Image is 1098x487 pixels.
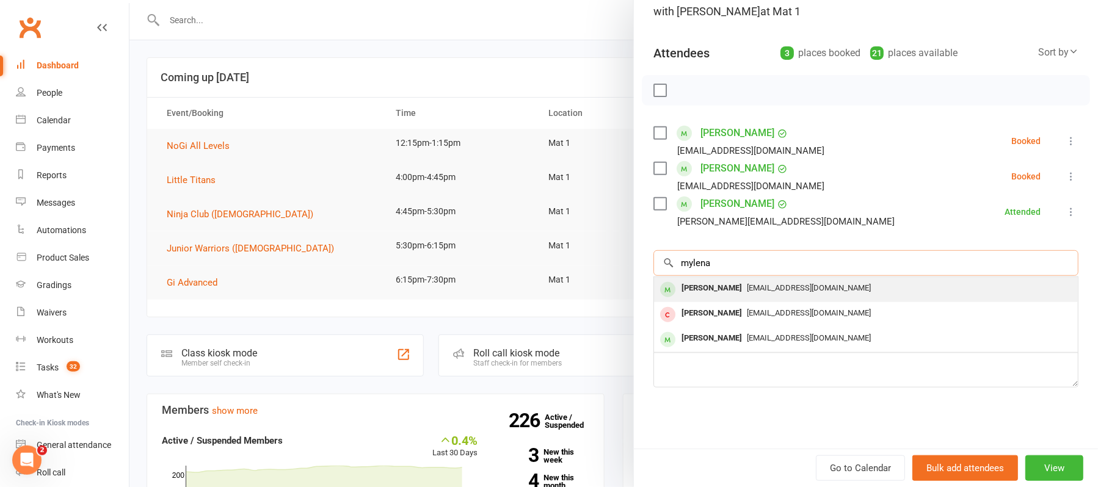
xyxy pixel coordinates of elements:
div: member [660,307,675,322]
span: [EMAIL_ADDRESS][DOMAIN_NAME] [747,283,871,292]
a: What's New [16,381,129,409]
div: Tasks [37,363,59,372]
a: Gradings [16,272,129,299]
span: 2 [37,446,47,455]
div: Product Sales [37,253,89,262]
div: [PERSON_NAME] [677,330,747,347]
a: [PERSON_NAME] [700,159,774,178]
a: Payments [16,134,129,162]
div: Payments [37,143,75,153]
a: Roll call [16,459,129,486]
a: Dashboard [16,52,129,79]
button: View [1025,455,1083,481]
span: at Mat 1 [760,5,801,18]
div: Calendar [37,115,71,125]
div: Dashboard [37,60,79,70]
div: General attendance [37,440,111,450]
div: [EMAIL_ADDRESS][DOMAIN_NAME] [677,178,824,194]
div: Booked [1011,172,1041,181]
a: Workouts [16,326,129,354]
div: Automations [37,225,86,235]
span: [EMAIL_ADDRESS][DOMAIN_NAME] [747,308,871,317]
button: Bulk add attendees [912,455,1018,481]
span: 32 [67,361,80,372]
div: What's New [37,390,81,400]
div: member [660,282,675,297]
div: [PERSON_NAME][EMAIL_ADDRESS][DOMAIN_NAME] [677,214,895,229]
a: Product Sales [16,244,129,272]
input: Search to add attendees [653,250,1078,276]
div: 3 [780,46,794,60]
a: Automations [16,217,129,244]
a: [PERSON_NAME] [700,123,774,143]
a: Waivers [16,299,129,326]
a: Calendar [16,107,129,134]
div: 21 [870,46,884,60]
div: Sort by [1038,45,1078,60]
div: Gradings [37,280,71,290]
div: places available [870,45,958,62]
span: [EMAIL_ADDRESS][DOMAIN_NAME] [747,333,871,342]
div: People [37,88,62,98]
a: Tasks 32 [16,354,129,381]
div: Messages [37,198,75,207]
div: Roll call [37,467,65,477]
a: Messages [16,189,129,217]
a: General attendance kiosk mode [16,431,129,459]
div: Workouts [37,335,73,345]
div: Reports [37,170,67,180]
div: [EMAIL_ADDRESS][DOMAIN_NAME] [677,143,824,159]
a: Reports [16,162,129,189]
a: People [16,79,129,107]
a: Clubworx [15,12,45,43]
a: Go to Calendar [816,455,905,481]
a: [PERSON_NAME] [700,194,774,214]
div: member [660,332,675,347]
iframe: Intercom live chat [12,446,42,475]
div: [PERSON_NAME] [677,305,747,322]
div: Attended [1005,207,1041,216]
div: [PERSON_NAME] [677,280,747,297]
div: Waivers [37,308,67,317]
span: with [PERSON_NAME] [653,5,760,18]
div: Booked [1011,137,1041,145]
div: places booked [780,45,860,62]
div: Attendees [653,45,710,62]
